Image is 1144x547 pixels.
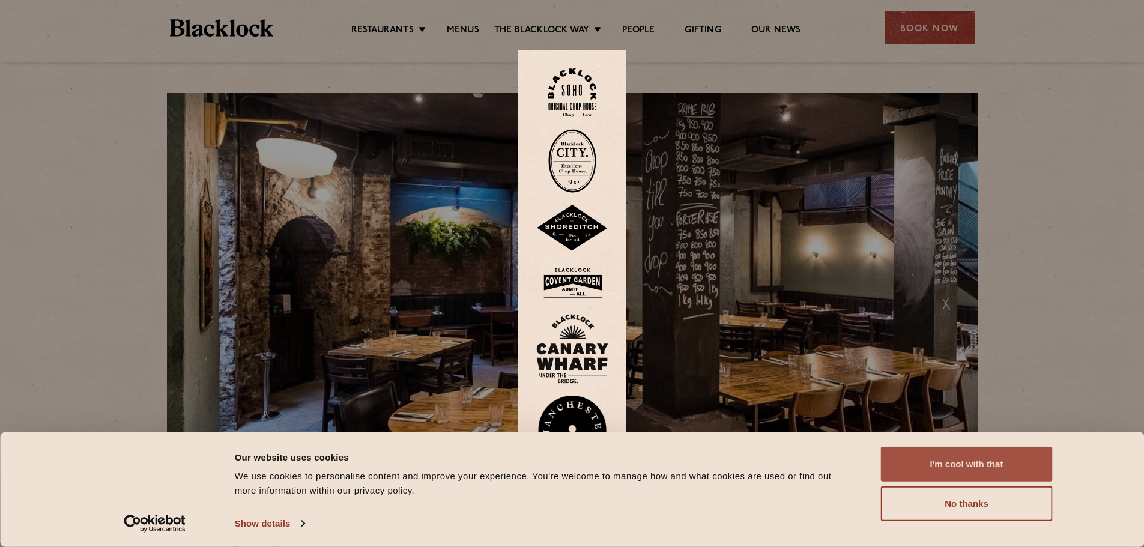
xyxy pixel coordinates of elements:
img: BL_CW_Logo_Website.svg [536,314,608,384]
img: Shoreditch-stamp-v2-default.svg [536,205,608,252]
img: Soho-stamp-default.svg [548,68,596,117]
a: Usercentrics Cookiebot - opens in a new window [102,515,207,533]
img: City-stamp-default.svg [548,129,596,193]
div: We use cookies to personalise content and improve your experience. You're welcome to manage how a... [235,469,854,498]
img: BLA_1470_CoventGarden_Website_Solid.svg [536,264,608,303]
div: Our website uses cookies [235,450,854,464]
a: Show details [235,515,304,533]
button: I'm cool with that [881,447,1053,482]
img: BL_Manchester_Logo-bleed.png [536,396,608,479]
button: No thanks [881,486,1053,521]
